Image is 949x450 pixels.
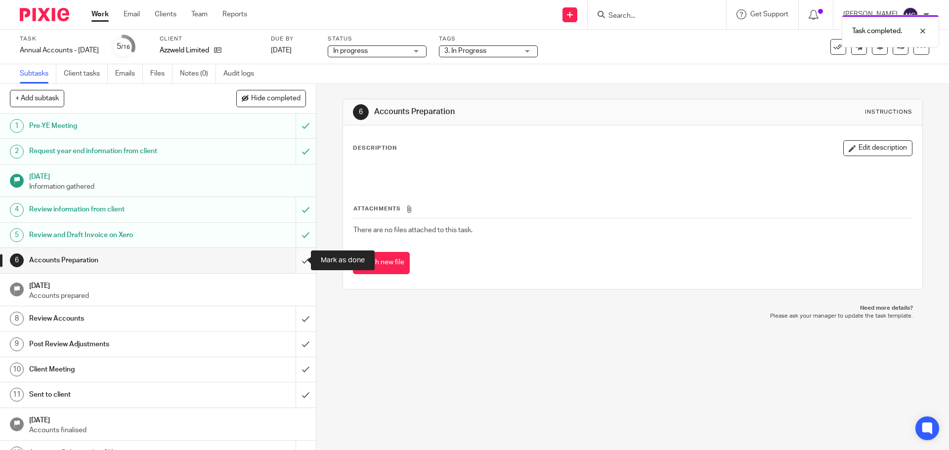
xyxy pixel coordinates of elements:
[29,182,306,192] p: Information gathered
[20,45,99,55] div: Annual Accounts - [DATE]
[271,35,315,43] label: Due by
[29,291,306,301] p: Accounts prepared
[10,363,24,376] div: 10
[180,64,216,83] a: Notes (0)
[353,206,401,211] span: Attachments
[29,253,200,268] h1: Accounts Preparation
[271,47,292,54] span: [DATE]
[352,312,912,320] p: Please ask your manager to update the task template.
[117,41,130,52] div: 5
[352,304,912,312] p: Need more details?
[29,202,200,217] h1: Review information from client
[353,227,473,234] span: There are no files attached to this task.
[160,35,259,43] label: Client
[115,64,143,83] a: Emails
[20,35,99,43] label: Task
[191,9,208,19] a: Team
[64,64,108,83] a: Client tasks
[10,119,24,133] div: 1
[29,425,306,435] p: Accounts finalised
[20,8,69,21] img: Pixie
[20,64,56,83] a: Subtasks
[10,145,24,159] div: 2
[236,90,306,107] button: Hide completed
[29,144,200,159] h1: Request year end information from client
[444,47,486,54] span: 3. In Progress
[29,119,200,133] h1: Pre-YE Meeting
[20,45,99,55] div: Annual Accounts - July 2025
[10,203,24,217] div: 4
[439,35,538,43] label: Tags
[10,253,24,267] div: 6
[121,44,130,50] small: /16
[374,107,654,117] h1: Accounts Preparation
[251,95,301,103] span: Hide completed
[852,26,902,36] p: Task completed.
[150,64,173,83] a: Files
[10,90,64,107] button: + Add subtask
[160,45,209,55] p: Azzweld Limited
[328,35,427,43] label: Status
[124,9,140,19] a: Email
[29,362,200,377] h1: Client Meeting
[29,337,200,352] h1: Post Review Adjustments
[223,64,261,83] a: Audit logs
[29,413,306,425] h1: [DATE]
[10,337,24,351] div: 9
[353,144,397,152] p: Description
[155,9,176,19] a: Clients
[29,387,200,402] h1: Sent to client
[865,108,912,116] div: Instructions
[333,47,368,54] span: In progress
[29,279,306,291] h1: [DATE]
[91,9,109,19] a: Work
[353,104,369,120] div: 6
[10,228,24,242] div: 5
[29,228,200,243] h1: Review and Draft Invoice on Xero
[843,140,912,156] button: Edit description
[29,311,200,326] h1: Review Accounts
[10,388,24,402] div: 11
[10,312,24,326] div: 8
[353,252,410,274] button: Attach new file
[903,7,918,23] img: svg%3E
[29,169,306,182] h1: [DATE]
[222,9,247,19] a: Reports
